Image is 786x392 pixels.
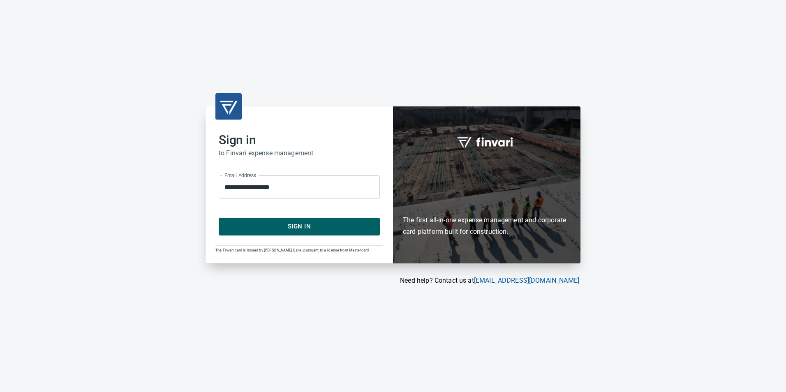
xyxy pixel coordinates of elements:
button: Sign In [219,218,380,235]
a: [EMAIL_ADDRESS][DOMAIN_NAME] [474,277,579,284]
p: Need help? Contact us at [206,276,579,286]
h6: The first all-in-one expense management and corporate card platform built for construction. [403,167,571,238]
h6: to Finvari expense management [219,148,380,159]
span: Sign In [228,221,371,232]
div: Finvari [393,106,580,263]
span: The Finvari card is issued by [PERSON_NAME] Bank, pursuant to a license from Mastercard [215,248,369,252]
h2: Sign in [219,133,380,148]
img: fullword_logo_white.png [456,132,518,151]
img: transparent_logo.png [219,97,238,116]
